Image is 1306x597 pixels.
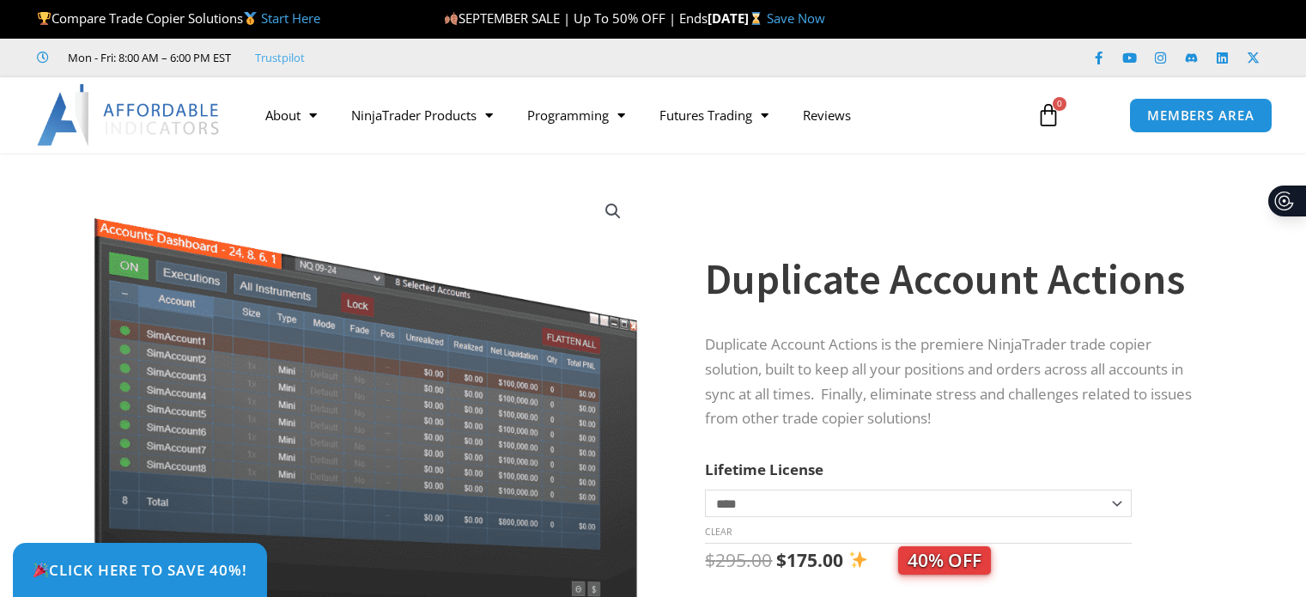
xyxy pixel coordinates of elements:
img: ⌛ [750,12,762,25]
p: Duplicate Account Actions is the premiere NinjaTrader trade copier solution, built to keep all yo... [705,332,1206,432]
a: Trustpilot [255,47,305,68]
label: Lifetime License [705,460,823,479]
a: NinjaTrader Products [334,95,510,135]
strong: [DATE] [708,9,767,27]
a: Programming [510,95,642,135]
span: Compare Trade Copier Solutions [37,9,320,27]
h1: Duplicate Account Actions [705,249,1206,309]
span: Mon - Fri: 8:00 AM – 6:00 PM EST [64,47,231,68]
span: SEPTEMBER SALE | Up To 50% OFF | Ends [444,9,708,27]
img: 🍂 [445,12,458,25]
a: 0 [1011,90,1086,140]
span: MEMBERS AREA [1147,109,1254,122]
a: Reviews [786,95,868,135]
a: About [248,95,334,135]
span: 0 [1053,97,1066,111]
a: Save Now [767,9,825,27]
a: Clear options [705,526,732,538]
nav: Menu [248,95,1019,135]
a: 🎉Click Here to save 40%! [13,543,267,597]
a: Futures Trading [642,95,786,135]
img: LogoAI | Affordable Indicators – NinjaTrader [37,84,222,146]
img: 🎉 [33,563,48,577]
span: Click Here to save 40%! [33,563,247,577]
img: 🥇 [244,12,257,25]
a: MEMBERS AREA [1129,98,1273,133]
img: 🏆 [38,12,51,25]
a: Start Here [261,9,320,27]
a: View full-screen image gallery [598,196,629,227]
